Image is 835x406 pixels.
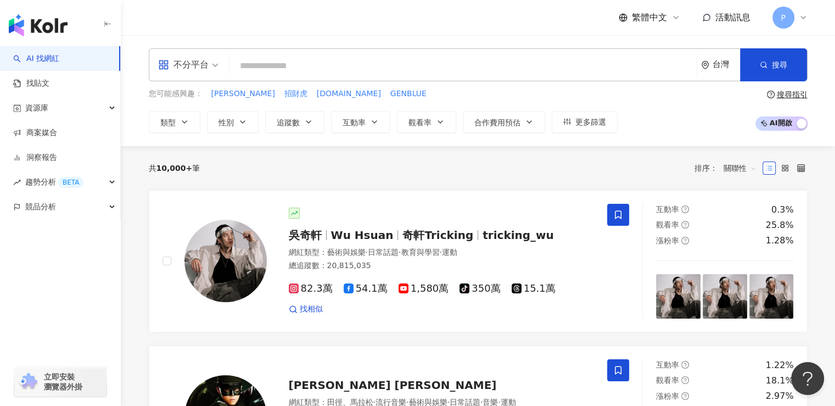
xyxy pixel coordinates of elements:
[149,88,203,99] span: 您可能感興趣：
[766,375,794,387] div: 18.1%
[13,152,57,163] a: 洞察報告
[656,274,700,319] img: post-image
[211,88,275,99] span: [PERSON_NAME]
[402,229,473,242] span: 奇軒Tricking
[694,159,763,177] div: 排序：
[158,56,209,74] div: 不分平台
[25,96,48,120] span: 資源庫
[289,247,595,258] div: 網紅類型 ：
[9,14,68,36] img: logo
[289,229,322,242] span: 吳奇軒
[58,177,83,188] div: BETA
[317,88,381,99] span: [DOMAIN_NAME]
[439,248,441,257] span: ·
[149,190,808,332] a: KOL Avatar吳奇軒Wu Hsuan奇軒Trickingtricking_wu網紅類型：藝術與娛樂·日常話題·教育與學習·運動總追蹤數：20,815,03582.3萬54.1萬1,580萬...
[740,48,807,81] button: 搜尋
[781,12,785,24] span: P
[442,248,457,257] span: 運動
[474,118,520,127] span: 合作費用預估
[368,248,399,257] span: 日常話題
[284,88,308,100] button: 招財虎
[331,111,390,133] button: 互動率
[149,111,200,133] button: 類型
[459,283,500,294] span: 350萬
[771,204,794,216] div: 0.3%
[399,283,449,294] span: 1,580萬
[408,118,431,127] span: 觀看率
[277,118,300,127] span: 追蹤數
[158,59,169,70] span: appstore
[767,91,775,98] span: question-circle
[184,220,267,302] img: KOL Avatar
[681,205,689,213] span: question-circle
[344,283,388,294] span: 54.1萬
[766,235,794,247] div: 1.28%
[284,88,307,99] span: 招財虎
[289,260,595,271] div: 總追蹤數 ： 20,815,035
[331,229,394,242] span: Wu Hsuan
[713,60,740,69] div: 台灣
[399,248,401,257] span: ·
[211,88,276,100] button: [PERSON_NAME]
[483,229,554,242] span: tricking_wu
[749,274,794,319] img: post-image
[715,12,750,23] span: 活動訊息
[575,118,606,126] span: 更多篩選
[149,164,200,173] div: 共 筆
[401,248,439,257] span: 教育與學習
[160,118,176,127] span: 類型
[13,53,59,64] a: searchAI 找網紅
[701,61,709,69] span: environment
[766,359,794,371] div: 1.22%
[156,164,193,173] span: 10,000+
[390,88,427,99] span: GENBLUE
[14,367,107,397] a: chrome extension立即安裝 瀏覽器外掛
[766,219,794,231] div: 25.8%
[289,304,323,315] a: 找相似
[343,118,366,127] span: 互動率
[656,392,679,401] span: 漲粉率
[13,127,57,138] a: 商案媒合
[703,274,747,319] img: post-image
[265,111,324,133] button: 追蹤數
[13,179,21,186] span: rise
[552,111,618,133] button: 更多篩選
[18,373,39,391] img: chrome extension
[681,237,689,244] span: question-circle
[656,236,679,245] span: 漲粉率
[656,205,679,214] span: 互動率
[44,372,82,392] span: 立即安裝 瀏覽器外掛
[289,379,497,392] span: [PERSON_NAME] [PERSON_NAME]
[25,194,56,219] span: 競品分析
[390,88,427,100] button: GENBLUE
[777,90,808,99] div: 搜尋指引
[327,248,366,257] span: 藝術與娛樂
[512,283,556,294] span: 15.1萬
[766,390,794,402] div: 2.97%
[681,361,689,369] span: question-circle
[463,111,545,133] button: 合作費用預估
[300,304,323,315] span: 找相似
[366,248,368,257] span: ·
[316,88,382,100] button: [DOMAIN_NAME]
[25,170,83,194] span: 趨勢分析
[772,60,787,69] span: 搜尋
[397,111,456,133] button: 觀看率
[791,362,824,395] iframe: Help Scout Beacon - Open
[218,118,234,127] span: 性別
[724,159,756,177] span: 關聯性
[207,111,259,133] button: 性別
[632,12,667,24] span: 繁體中文
[289,283,333,294] span: 82.3萬
[656,220,679,229] span: 觀看率
[681,392,689,400] span: question-circle
[13,78,49,89] a: 找貼文
[656,360,679,369] span: 互動率
[681,376,689,384] span: question-circle
[681,221,689,229] span: question-circle
[656,376,679,385] span: 觀看率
